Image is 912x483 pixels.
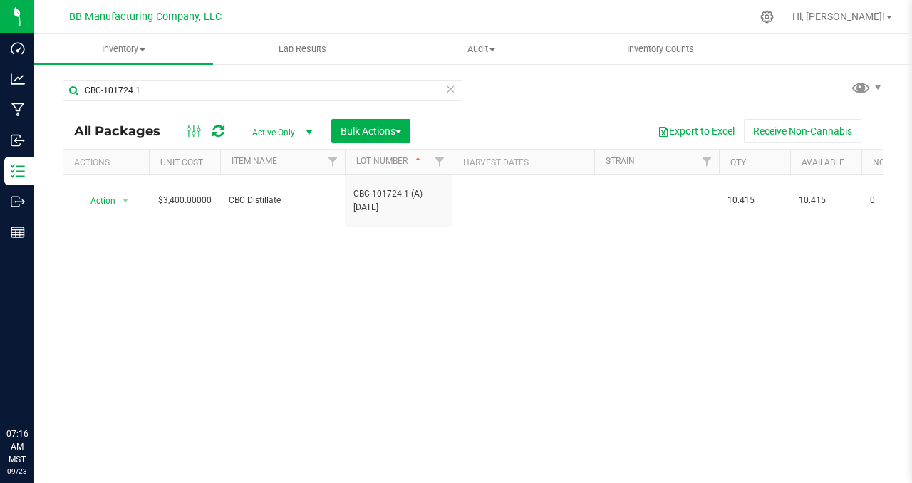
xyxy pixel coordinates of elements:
a: Inventory [34,34,213,64]
div: Actions [74,157,143,167]
span: Inventory [34,43,213,56]
iframe: Resource center [14,369,57,412]
a: Filter [695,150,719,174]
span: CBC-101724.1 (A) [DATE] [353,187,443,214]
inline-svg: Reports [11,225,25,239]
span: All Packages [74,123,175,139]
a: Audit [392,34,571,64]
div: Manage settings [758,10,776,24]
a: Filter [428,150,452,174]
span: Clear [445,80,455,98]
p: 07:16 AM MST [6,427,28,466]
inline-svg: Outbound [11,194,25,209]
input: Search Package ID, Item Name, SKU, Lot or Part Number... [63,80,462,101]
button: Receive Non-Cannabis [744,119,861,143]
span: Audit [393,43,570,56]
span: Inventory Counts [608,43,713,56]
span: select [117,191,135,211]
inline-svg: Manufacturing [11,103,25,117]
span: 10.415 [727,194,782,207]
a: Qty [730,157,746,167]
span: BB Manufacturing Company, LLC [69,11,222,23]
inline-svg: Analytics [11,72,25,86]
button: Bulk Actions [331,119,410,143]
button: Export to Excel [648,119,744,143]
a: Strain [606,156,635,166]
span: CBC Distillate [229,194,336,207]
span: Lab Results [259,43,346,56]
inline-svg: Dashboard [11,41,25,56]
span: Bulk Actions [341,125,401,137]
a: Inventory Counts [571,34,750,64]
a: Lot Number [356,156,424,166]
span: Hi, [PERSON_NAME]! [792,11,885,22]
span: 10.415 [799,194,853,207]
a: Item Name [232,156,277,166]
p: 09/23 [6,466,28,477]
th: Harvest Dates [452,150,594,175]
inline-svg: Inbound [11,133,25,147]
inline-svg: Inventory [11,164,25,178]
a: Unit Cost [160,157,203,167]
a: Filter [321,150,345,174]
span: Action [78,191,116,211]
td: $3,400.00000 [149,175,220,227]
a: Available [802,157,844,167]
a: Lab Results [213,34,392,64]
